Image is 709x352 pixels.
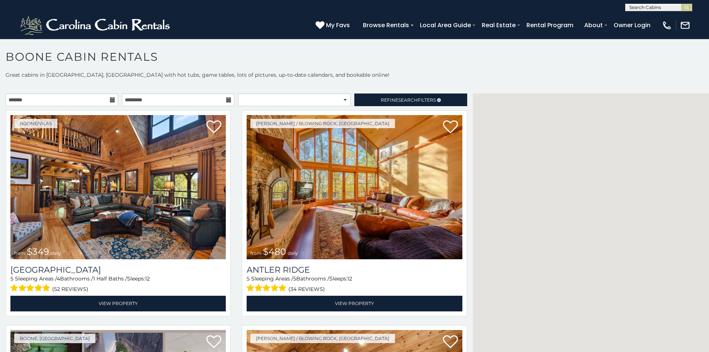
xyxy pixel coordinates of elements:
a: Real Estate [478,19,519,32]
a: Diamond Creek Lodge from $349 daily [10,115,226,259]
span: $349 [27,246,49,257]
span: (34 reviews) [288,284,325,294]
span: 12 [347,275,352,282]
div: Sleeping Areas / Bathrooms / Sleeps: [247,275,462,294]
a: Add to favorites [206,334,221,350]
span: daily [51,250,61,256]
a: Local Area Guide [416,19,475,32]
img: White-1-2.png [19,14,173,37]
a: View Property [10,296,226,311]
span: daily [288,250,298,256]
a: Add to favorites [206,120,221,135]
a: RefineSearchFilters [354,93,467,106]
span: 12 [145,275,150,282]
img: mail-regular-white.png [680,20,690,31]
a: [PERSON_NAME] / Blowing Rock, [GEOGRAPHIC_DATA] [250,119,395,128]
span: 5 [10,275,13,282]
img: phone-regular-white.png [662,20,672,31]
a: [GEOGRAPHIC_DATA] [10,265,226,275]
span: 4 [57,275,60,282]
span: from [14,250,25,256]
span: My Favs [326,20,350,30]
a: Add to favorites [443,120,458,135]
h3: Diamond Creek Lodge [10,265,226,275]
a: Add to favorites [443,334,458,350]
a: Boone/Vilas [14,119,57,128]
span: Search [398,97,418,103]
span: from [250,250,262,256]
a: About [580,19,607,32]
a: Browse Rentals [359,19,413,32]
a: Antler Ridge from $480 daily [247,115,462,259]
img: Diamond Creek Lodge [10,115,226,259]
a: Rental Program [523,19,577,32]
span: Refine Filters [381,97,436,103]
a: [PERSON_NAME] / Blowing Rock, [GEOGRAPHIC_DATA] [250,334,395,343]
span: 5 [247,275,250,282]
span: $480 [263,246,286,257]
a: Boone, [GEOGRAPHIC_DATA] [14,334,95,343]
a: Antler Ridge [247,265,462,275]
span: 1 Half Baths / [93,275,127,282]
a: My Favs [316,20,352,30]
a: Owner Login [610,19,654,32]
a: View Property [247,296,462,311]
span: 5 [293,275,296,282]
div: Sleeping Areas / Bathrooms / Sleeps: [10,275,226,294]
span: (52 reviews) [52,284,88,294]
img: Antler Ridge [247,115,462,259]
